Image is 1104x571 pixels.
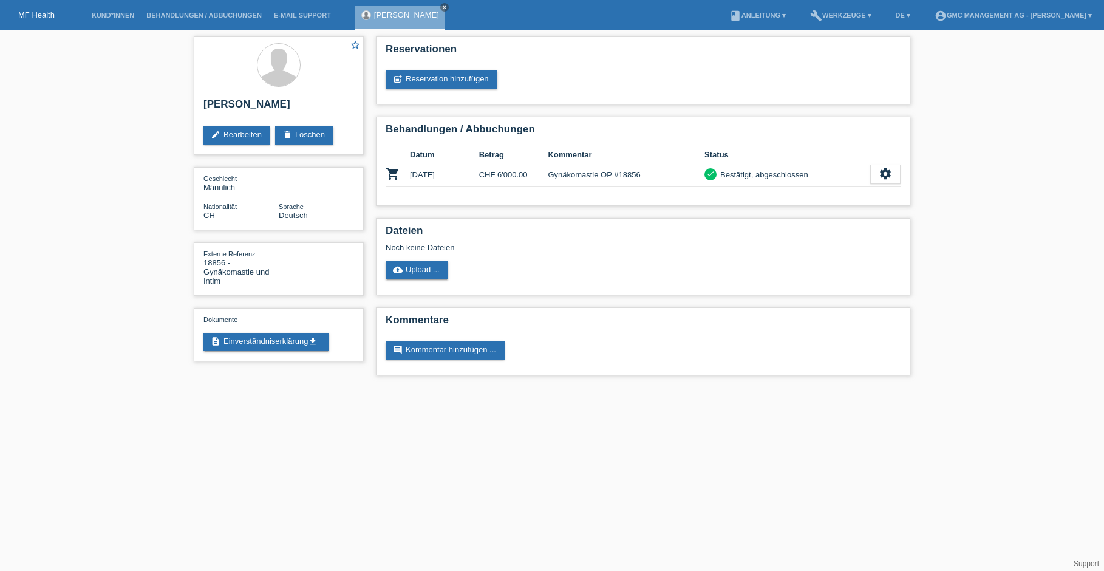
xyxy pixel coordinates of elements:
h2: Behandlungen / Abbuchungen [386,123,901,142]
a: descriptionEinverständniserklärungget_app [203,333,329,351]
i: star_border [350,39,361,50]
div: Männlich [203,174,279,192]
td: [DATE] [410,162,479,187]
a: MF Health [18,10,55,19]
span: Nationalität [203,203,237,210]
a: star_border [350,39,361,52]
span: Sprache [279,203,304,210]
i: POSP00025741 [386,166,400,181]
h2: [PERSON_NAME] [203,98,354,117]
a: E-Mail Support [268,12,337,19]
i: account_circle [935,10,947,22]
a: DE ▾ [890,12,916,19]
th: Kommentar [548,148,704,162]
a: buildWerkzeuge ▾ [804,12,877,19]
a: deleteLöschen [275,126,333,145]
a: Behandlungen / Abbuchungen [140,12,268,19]
div: Bestätigt, abgeschlossen [717,168,808,181]
a: close [440,3,449,12]
td: Gynäkomastie OP #18856 [548,162,704,187]
i: build [810,10,822,22]
i: edit [211,130,220,140]
div: Noch keine Dateien [386,243,757,252]
span: Schweiz [203,211,215,220]
a: commentKommentar hinzufügen ... [386,341,505,360]
h2: Reservationen [386,43,901,61]
i: check [706,169,715,178]
i: post_add [393,74,403,84]
a: Kund*innen [86,12,140,19]
i: cloud_upload [393,265,403,275]
a: Support [1074,559,1099,568]
div: 18856 - Gynäkomastie und Intim [203,249,279,285]
th: Status [704,148,870,162]
span: Geschlecht [203,175,237,182]
h2: Kommentare [386,314,901,332]
i: settings [879,167,892,180]
a: [PERSON_NAME] [374,10,439,19]
th: Datum [410,148,479,162]
span: Externe Referenz [203,250,256,258]
i: close [441,4,448,10]
td: CHF 6'000.00 [479,162,548,187]
i: book [729,10,741,22]
i: description [211,337,220,346]
i: comment [393,345,403,355]
i: delete [282,130,292,140]
span: Deutsch [279,211,308,220]
a: account_circleGMC Management AG - [PERSON_NAME] ▾ [929,12,1098,19]
a: bookAnleitung ▾ [723,12,792,19]
a: editBearbeiten [203,126,270,145]
a: cloud_uploadUpload ... [386,261,448,279]
h2: Dateien [386,225,901,243]
i: get_app [308,337,318,346]
span: Dokumente [203,316,237,323]
th: Betrag [479,148,548,162]
a: post_addReservation hinzufügen [386,70,497,89]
